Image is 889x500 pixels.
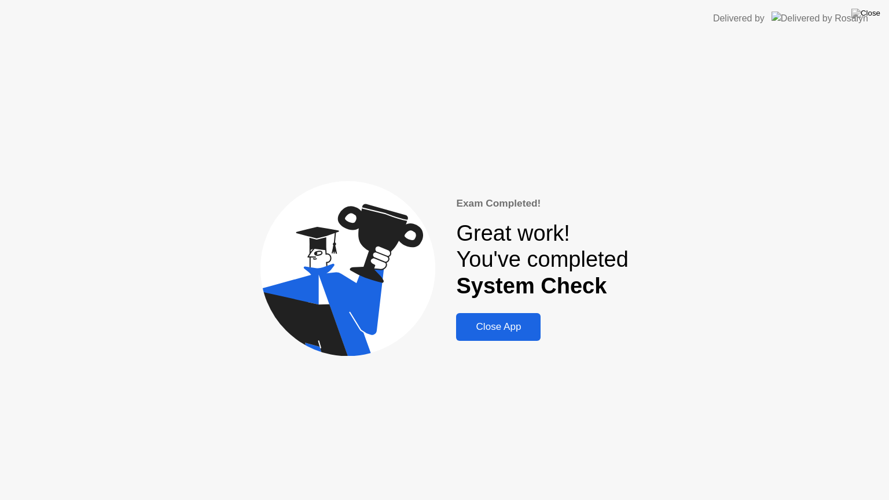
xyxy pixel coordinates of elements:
[456,274,607,298] b: System Check
[713,12,765,25] div: Delivered by
[456,313,541,341] button: Close App
[772,12,868,25] img: Delivered by Rosalyn
[851,9,880,18] img: Close
[456,196,628,211] div: Exam Completed!
[456,220,628,300] div: Great work! You've completed
[460,321,537,333] div: Close App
